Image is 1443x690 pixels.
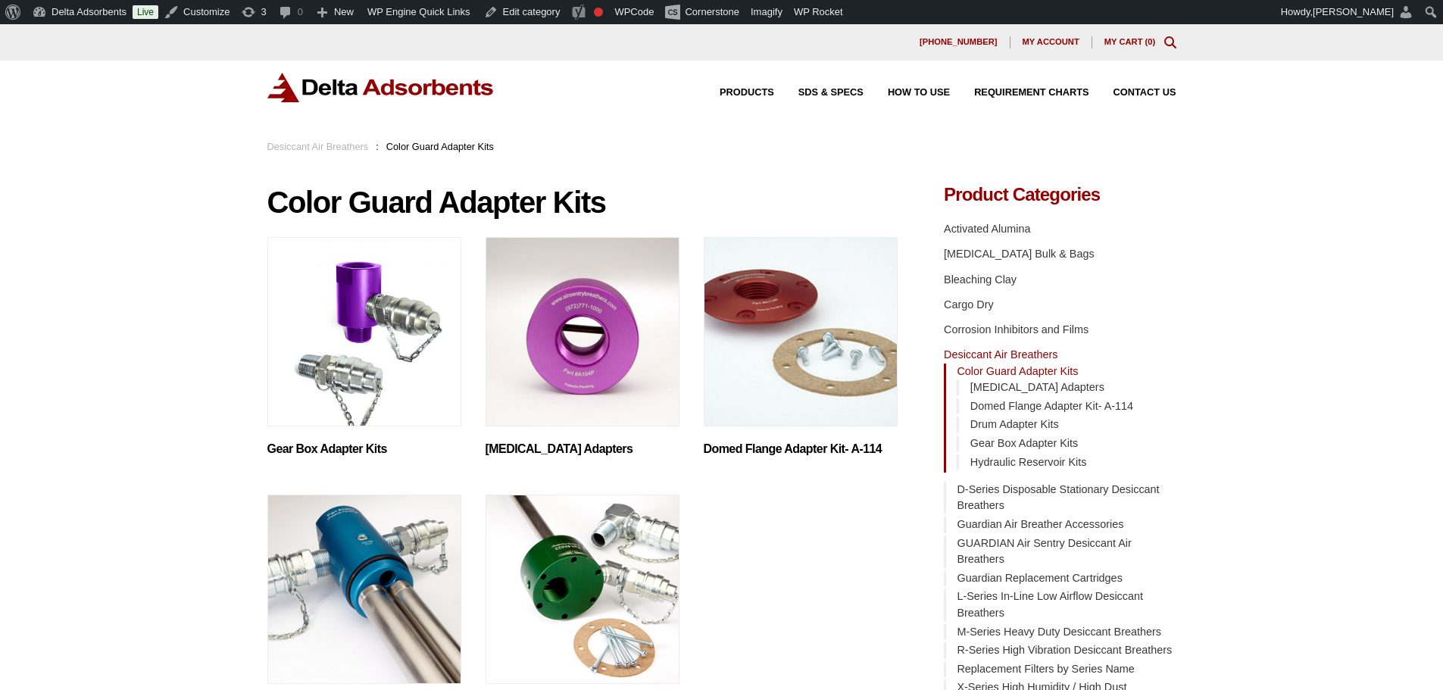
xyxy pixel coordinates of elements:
a: R-Series High Vibration Desiccant Breathers [957,644,1172,656]
span: : [376,141,379,152]
a: Guardian Replacement Cartridges [957,572,1122,584]
a: Visit product category Domed Flange Adapter Kit- A-114 [704,237,898,456]
img: Hydraulic Reservoir Kits [486,495,679,684]
a: Visit product category Gear Box Adapter Kits [267,237,461,456]
a: [PHONE_NUMBER] [907,36,1010,48]
a: Hydraulic Reservoir Kits [970,456,1087,468]
h2: Gear Box Adapter Kits [267,442,461,456]
a: Products [695,88,774,98]
a: Activated Alumina [944,223,1030,235]
a: D-Series Disposable Stationary Desiccant Breathers [957,483,1159,512]
a: My account [1010,36,1092,48]
a: Corrosion Inhibitors and Films [944,323,1088,336]
span: How to Use [888,88,950,98]
span: Products [720,88,774,98]
div: Toggle Modal Content [1164,36,1176,48]
img: Drum Adapter Kits [267,495,461,684]
img: Delta Adsorbents [267,73,495,102]
a: Color Guard Adapter Kits [957,365,1078,377]
a: Bleaching Clay [944,273,1017,286]
a: M-Series Heavy Duty Desiccant Breathers [957,626,1161,638]
span: Contact Us [1113,88,1176,98]
a: How to Use [864,88,950,98]
a: Drum Adapter Kits [970,418,1059,430]
h2: Domed Flange Adapter Kit- A-114 [704,442,898,456]
img: Bayonet Adapters [486,237,679,426]
a: GUARDIAN Air Sentry Desiccant Air Breathers [957,537,1131,566]
a: Requirement Charts [950,88,1088,98]
span: 0 [1148,37,1152,46]
a: L-Series In-Line Low Airflow Desiccant Breathers [957,590,1143,619]
span: Requirement Charts [974,88,1088,98]
a: Replacement Filters by Series Name [957,663,1134,675]
img: Gear Box Adapter Kits [267,237,461,426]
a: Contact Us [1089,88,1176,98]
a: Desiccant Air Breathers [267,141,369,152]
a: Desiccant Air Breathers [944,348,1057,361]
a: Cargo Dry [944,298,994,311]
a: Guardian Air Breather Accessories [957,518,1123,530]
a: My Cart (0) [1104,37,1156,46]
a: SDS & SPECS [774,88,864,98]
a: Live [133,5,158,19]
span: My account [1023,38,1079,46]
span: Color Guard Adapter Kits [386,141,494,152]
img: Domed Flange Adapter Kit- A-114 [704,237,898,426]
a: Gear Box Adapter Kits [970,437,1078,449]
a: Visit product category Bayonet Adapters [486,237,679,456]
h2: [MEDICAL_DATA] Adapters [486,442,679,456]
span: [PERSON_NAME] [1313,6,1394,17]
span: SDS & SPECS [798,88,864,98]
h1: Color Guard Adapter Kits [267,186,899,219]
span: [PHONE_NUMBER] [920,38,998,46]
h4: Product Categories [944,186,1176,204]
a: Domed Flange Adapter Kit- A-114 [970,400,1133,412]
div: Focus keyphrase not set [594,8,603,17]
a: [MEDICAL_DATA] Adapters [970,381,1104,393]
a: [MEDICAL_DATA] Bulk & Bags [944,248,1095,260]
